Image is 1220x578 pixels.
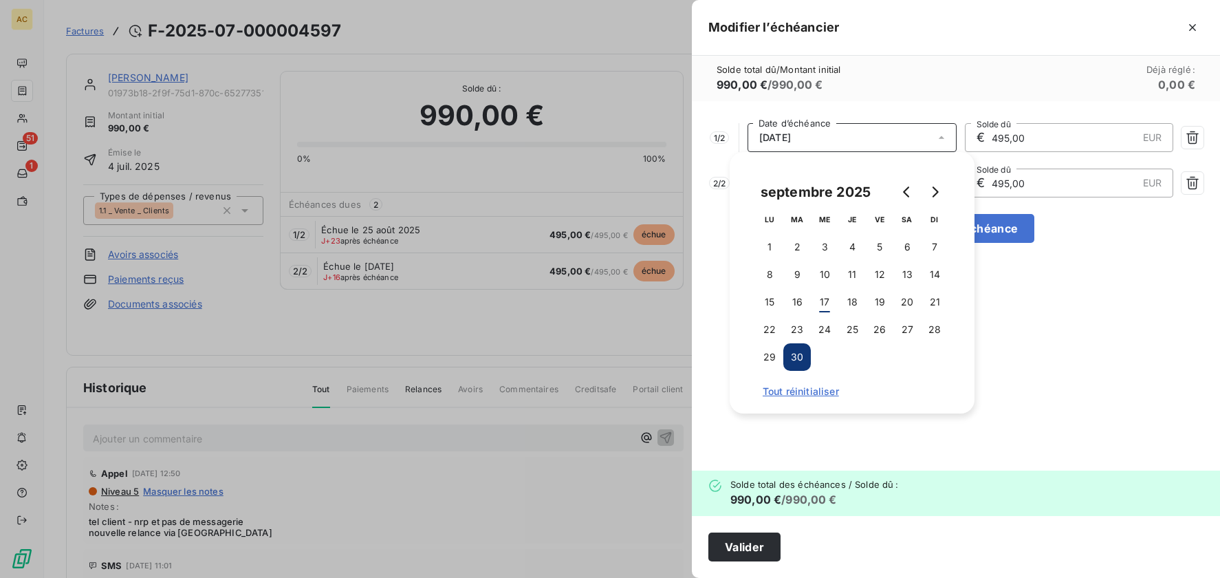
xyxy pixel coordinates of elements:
[838,316,866,343] button: 25
[756,181,875,203] div: septembre 2025
[838,288,866,316] button: 18
[811,206,838,233] th: mercredi
[1146,64,1195,75] span: Déjà réglé :
[893,233,921,261] button: 6
[730,491,898,508] h6: / 990,00 €
[893,288,921,316] button: 20
[756,206,783,233] th: lundi
[893,206,921,233] th: samedi
[783,206,811,233] th: mardi
[756,288,783,316] button: 15
[717,64,841,75] span: Solde total dû / Montant initial
[866,233,893,261] button: 5
[756,343,783,371] button: 29
[866,288,893,316] button: 19
[756,261,783,288] button: 8
[1158,76,1195,93] h6: 0,00 €
[717,76,841,93] h6: / 990,00 €
[921,288,948,316] button: 21
[811,316,838,343] button: 24
[783,261,811,288] button: 9
[756,233,783,261] button: 1
[783,288,811,316] button: 16
[921,316,948,343] button: 28
[783,316,811,343] button: 23
[893,261,921,288] button: 13
[838,261,866,288] button: 11
[866,261,893,288] button: 12
[838,233,866,261] button: 4
[921,178,948,206] button: Go to next month
[921,233,948,261] button: 7
[763,386,941,397] span: Tout réinitialiser
[866,206,893,233] th: vendredi
[717,78,767,92] span: 990,00 €
[709,177,730,189] span: 2 / 2
[730,479,898,490] span: Solde total des échéances / Solde dû :
[838,206,866,233] th: jeudi
[893,316,921,343] button: 27
[921,261,948,288] button: 14
[756,316,783,343] button: 22
[921,206,948,233] th: dimanche
[893,178,921,206] button: Go to previous month
[710,131,729,144] span: 1 / 2
[783,343,811,371] button: 30
[730,493,781,506] span: 990,00 €
[811,288,838,316] button: 17
[811,233,838,261] button: 3
[759,132,791,143] span: [DATE]
[866,316,893,343] button: 26
[708,533,781,561] button: Valider
[708,18,839,37] h5: Modifier l’échéancier
[783,233,811,261] button: 2
[811,261,838,288] button: 10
